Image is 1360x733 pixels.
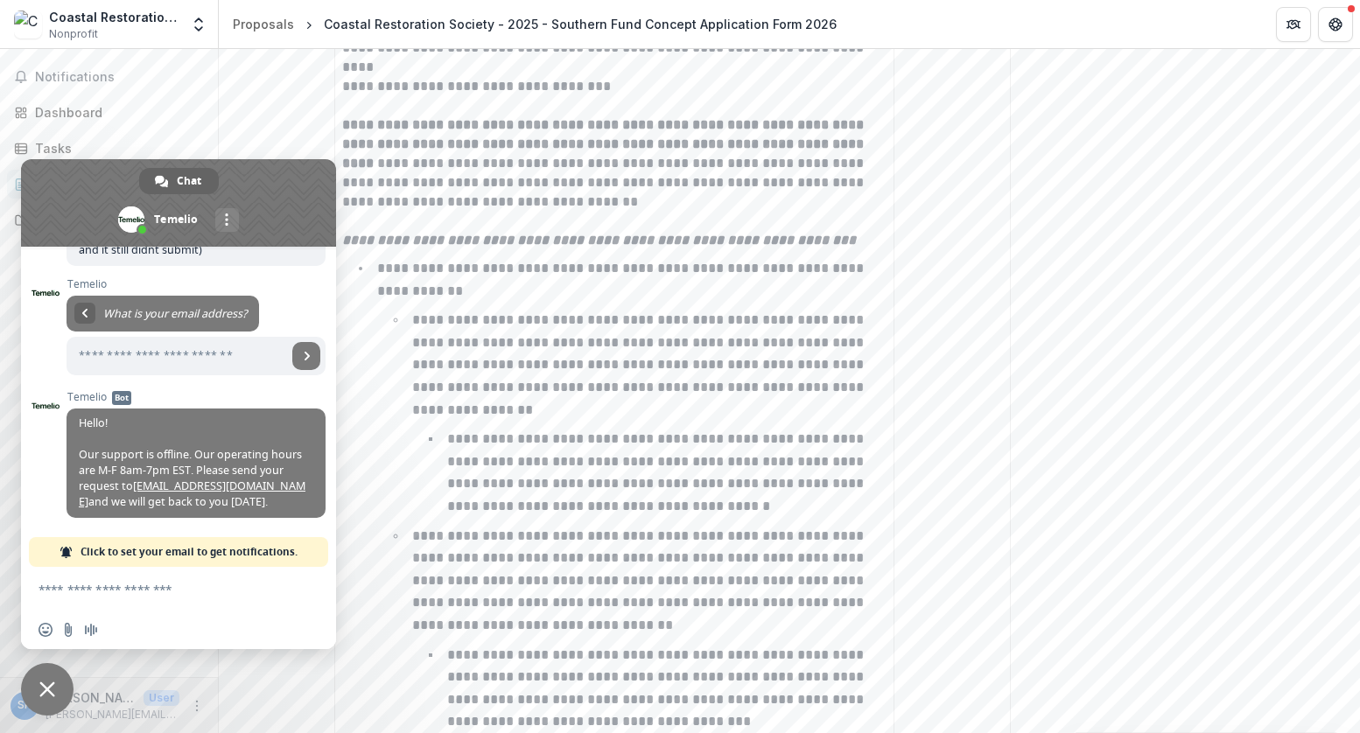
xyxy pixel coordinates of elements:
button: Open entity switcher [186,7,211,42]
div: Proposals [233,15,294,33]
a: Tasks [7,134,211,163]
span: Temelio [67,278,326,290]
span: Audio message [84,623,98,637]
div: Dashboard [35,103,197,122]
span: Send a file [61,623,75,637]
span: Bot [112,391,131,405]
textarea: Compose your message... [39,567,284,611]
span: What is your email address? [103,306,247,321]
nav: breadcrumb [226,11,844,37]
button: More [186,695,207,716]
div: Sandy Pike [18,700,32,711]
a: Proposals [226,11,301,37]
img: Coastal Restoration Society [14,10,42,38]
p: [PERSON_NAME] [46,688,137,707]
a: Send [292,342,320,370]
span: Nonprofit [49,26,98,42]
span: Insert an emoji [39,623,53,637]
a: Dashboard [7,98,211,127]
button: Notifications [7,63,211,91]
div: Coastal Restoration Society - 2025 - Southern Fund Concept Application Form 2026 [324,15,837,33]
span: Hello! Our support is offline. Our operating hours are M-F 8am-7pm EST. Please send your request ... [79,415,305,509]
p: [PERSON_NAME][EMAIL_ADDRESS][DOMAIN_NAME] [46,707,179,723]
a: Proposals [7,170,211,199]
a: [EMAIL_ADDRESS][DOMAIN_NAME] [79,478,305,509]
p: User [144,690,179,706]
input: Enter your email address... [67,337,287,375]
span: Click to set your email to get notifications. [81,537,298,567]
button: Get Help [1318,7,1353,42]
span: Notifications [35,70,204,85]
div: Tasks [35,139,197,157]
div: Coastal Restoration Society [49,8,179,26]
span: Chat [177,168,201,194]
a: Close chat [21,663,74,716]
button: Partners [1276,7,1311,42]
a: Chat [139,168,219,194]
span: Temelio [67,391,326,403]
a: Documents [7,206,211,234]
